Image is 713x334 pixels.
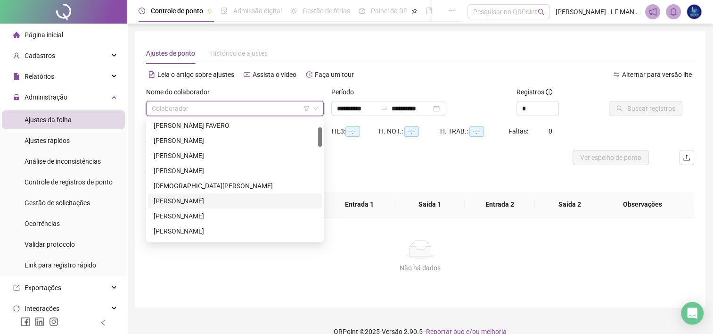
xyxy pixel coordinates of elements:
div: [PERSON_NAME] [154,135,316,146]
span: search [538,8,545,16]
span: left [100,319,107,326]
div: ANTONIO AIRTON ARAUJO OLIVEIRA [148,133,322,148]
th: Observações [598,192,687,217]
span: Faltas: [508,127,530,135]
span: Administração [25,93,67,101]
th: Entrada 1 [324,192,394,217]
span: sun [290,8,297,14]
th: Saída 2 [535,192,605,217]
img: 50767 [687,5,701,19]
span: home [13,32,20,38]
div: CRISTINA MILOZEVIT DA SILVA ALMEIDA [148,193,322,209]
span: Controle de registros de ponto [25,178,113,186]
span: Análise de inconsistências [25,158,101,165]
span: ellipsis [448,8,454,14]
span: pushpin [207,8,213,14]
span: Ocorrências [25,220,60,227]
div: HE 3: [332,126,379,137]
label: Período [331,87,360,97]
span: Ajustes de ponto [146,50,195,57]
span: --:-- [404,126,419,137]
div: H. TRAB.: [440,126,508,137]
div: [PERSON_NAME] [154,166,316,176]
span: Alternar para versão lite [622,71,692,78]
span: pushpin [411,8,417,14]
div: [PERSON_NAME] [154,211,316,221]
span: youtube [244,71,250,78]
div: BERNARDO MATOS MACEDO BEDIM [148,148,322,163]
span: swap [613,71,620,78]
span: lock [13,94,20,100]
span: info-circle [546,89,552,95]
span: down [313,106,319,111]
span: Ajustes da folha [25,116,72,124]
span: Relatórios [25,73,54,80]
span: Observações [606,199,680,209]
span: Registros [516,87,552,97]
span: instagram [49,317,58,326]
div: BRUNO RODRIGUES DE MENDONÇA [148,163,322,178]
span: file-text [148,71,155,78]
span: filter [303,106,309,111]
button: Buscar registros [609,101,682,116]
div: Open Intercom Messenger [681,302,704,325]
div: [DEMOGRAPHIC_DATA][PERSON_NAME] [154,181,316,191]
span: file [13,73,20,80]
span: Página inicial [25,31,63,39]
span: [PERSON_NAME] - LF MANUTENÇÃO INDUSTRIAL [556,7,639,17]
span: linkedin [35,317,44,326]
span: Validar protocolo [25,241,75,248]
span: history [306,71,312,78]
span: dashboard [359,8,365,14]
div: [PERSON_NAME] [154,150,316,161]
div: EDGAR SANTOS SOARES [148,224,322,239]
div: [PERSON_NAME] [154,226,316,236]
span: Histórico de ajustes [210,50,268,57]
span: to [380,105,388,112]
span: Cadastros [25,52,55,59]
span: sync [13,305,20,312]
div: [PERSON_NAME] FAVERO [154,120,316,131]
th: Entrada 2 [465,192,535,217]
span: notification [648,8,657,16]
span: Controle de ponto [151,7,203,15]
span: Admissão digital [233,7,282,15]
th: Saída 1 [394,192,465,217]
span: Exportações [25,284,61,292]
span: book [426,8,432,14]
div: CRISTIANO QUEIROZ GONÇALVES [148,178,322,193]
span: export [13,284,20,291]
div: [PERSON_NAME] [154,196,316,206]
span: bell [669,8,678,16]
span: --:-- [469,126,484,137]
span: Leia o artigo sobre ajustes [157,71,234,78]
span: file-done [221,8,228,14]
span: user-add [13,52,20,59]
span: upload [683,154,690,161]
span: Assista o vídeo [253,71,296,78]
span: Gestão de solicitações [25,199,90,207]
span: clock-circle [139,8,145,14]
div: ANDERSON MOREIRA FAVERO [148,118,322,133]
span: --:-- [345,126,360,137]
span: Gestão de férias [303,7,350,15]
span: 0 [549,127,552,135]
label: Nome do colaborador [146,87,216,97]
div: ELIVELTON OLIVEIRA ALENCAR [148,239,322,254]
div: DANILO PEREIRA DOS SANTOS [148,209,322,224]
span: Link para registro rápido [25,261,96,269]
span: facebook [21,317,30,326]
span: swap-right [380,105,388,112]
div: Não há dados [157,263,683,273]
button: Ver espelho de ponto [573,150,649,165]
div: H. NOT.: [379,126,440,137]
span: Ajustes rápidos [25,137,70,144]
span: Painel do DP [371,7,408,15]
span: Integrações [25,305,59,312]
span: Faça um tour [315,71,354,78]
